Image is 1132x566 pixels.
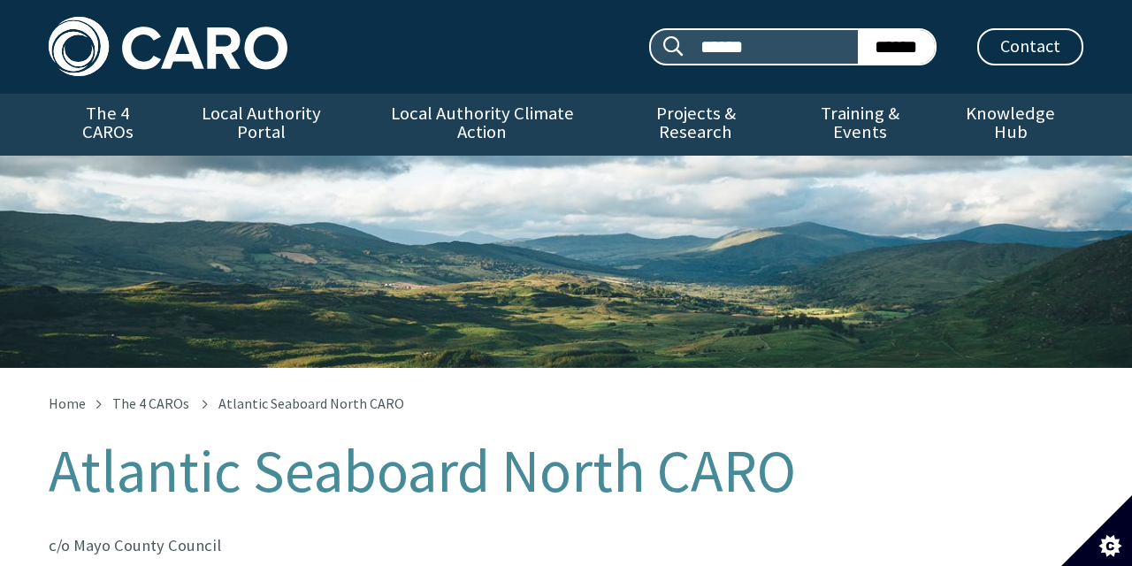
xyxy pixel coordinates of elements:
[49,439,1083,504] h1: Atlantic Seaboard North CARO
[49,532,1083,558] p: c/o Mayo County Council
[938,94,1083,156] a: Knowledge Hub
[1061,495,1132,566] button: Set cookie preferences
[783,94,937,156] a: Training & Events
[608,94,784,156] a: Projects & Research
[49,94,166,156] a: The 4 CAROs
[977,28,1083,65] a: Contact
[166,94,356,156] a: Local Authority Portal
[112,394,189,412] a: The 4 CAROs
[356,94,608,156] a: Local Authority Climate Action
[49,394,86,412] a: Home
[218,394,404,412] span: Atlantic Seaboard North CARO
[49,17,287,76] img: Caro logo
